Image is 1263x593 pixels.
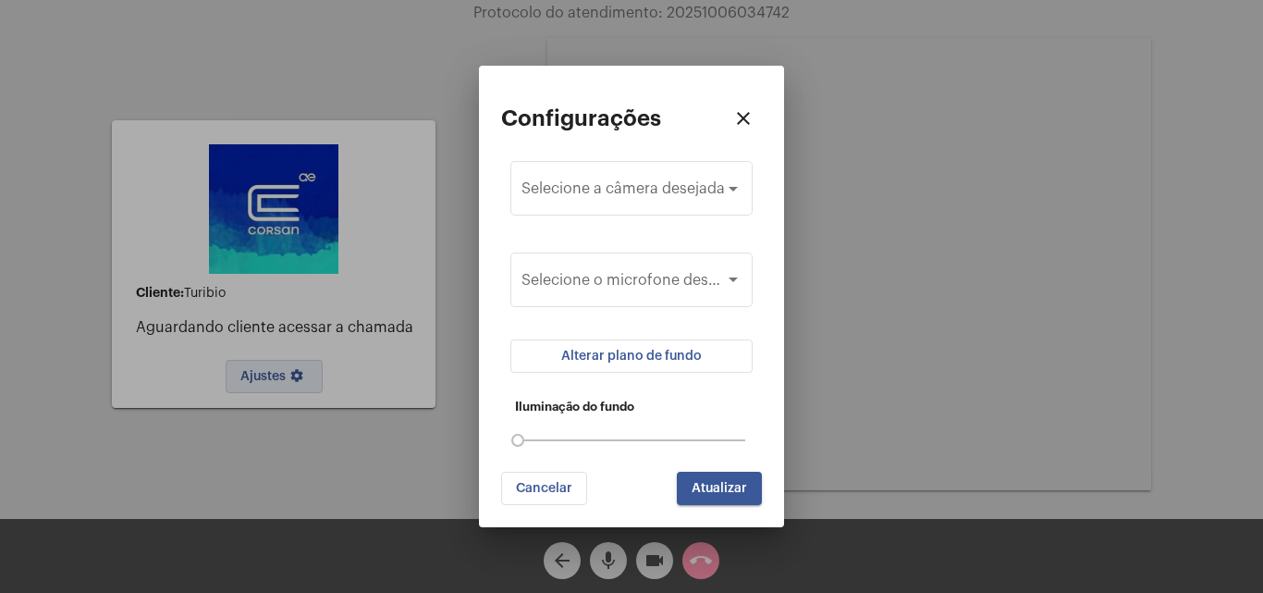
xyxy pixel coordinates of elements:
[501,472,587,505] button: Cancelar
[510,340,753,373] button: Alterar plano de fundo
[692,482,747,495] span: Atualizar
[501,106,661,130] h2: Configurações
[677,472,762,505] button: Atualizar
[515,401,748,414] h5: Iluminação do fundo
[561,350,702,363] span: Alterar plano de fundo
[516,482,572,495] span: Cancelar
[732,107,754,130] mat-icon: close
